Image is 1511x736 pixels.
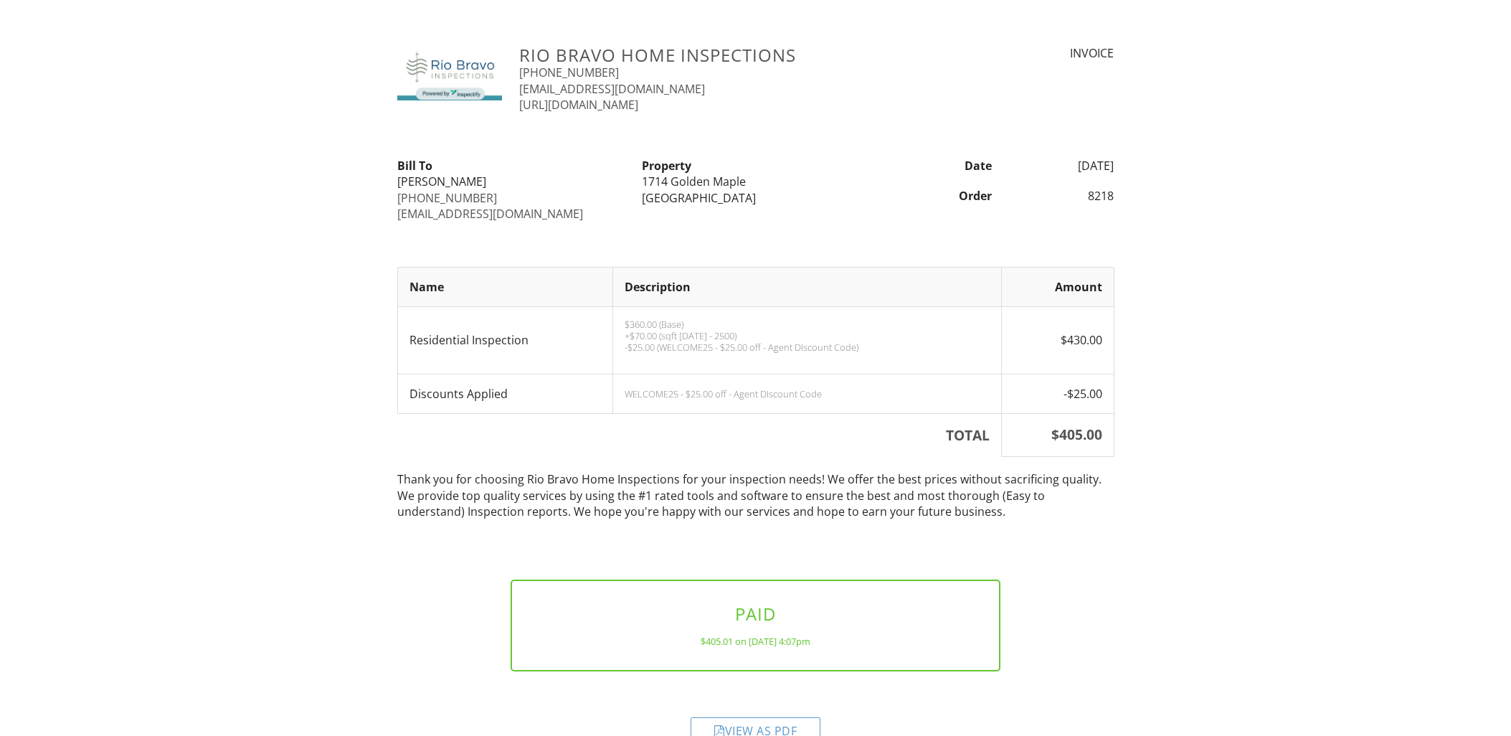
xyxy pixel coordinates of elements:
a: [EMAIL_ADDRESS][DOMAIN_NAME] [519,81,705,97]
div: [DATE] [1000,158,1123,174]
strong: Bill To [397,158,432,174]
div: Date [878,158,1000,174]
th: Amount [1001,267,1114,306]
td: -$25.00 [1001,374,1114,413]
td: $430.00 [1001,307,1114,374]
p: $360.00 (Base) +$70.00 (sqft [DATE] - 2500) -$25.00 (WELCOME25 - $25.00 off - Agent DIscount Code) [625,319,990,353]
th: TOTAL [397,414,1001,457]
a: [EMAIL_ADDRESS][DOMAIN_NAME] [397,206,583,222]
div: Order [878,188,1000,204]
p: Thank you for choosing Rio Bravo Home Inspections for your inspection needs! We offer the best pr... [397,471,1114,519]
div: [PERSON_NAME] [397,174,625,189]
h3: Rio Bravo Home Inspections [519,45,930,65]
td: Discounts Applied [397,374,612,413]
h3: PAID [535,604,976,623]
strong: Property [642,158,691,174]
th: $405.00 [1001,414,1114,457]
div: 8218 [1000,188,1123,204]
div: [GEOGRAPHIC_DATA] [642,190,869,206]
td: Residential Inspection [397,307,612,374]
a: [PHONE_NUMBER] [519,65,619,80]
th: Description [612,267,1001,306]
a: [URL][DOMAIN_NAME] [519,97,638,113]
th: Name [397,267,612,306]
div: INVOICE [947,45,1114,61]
div: $405.01 on [DATE] 4:07pm [535,636,976,647]
div: WELCOME25 - $25.00 off - Agent DIscount Code [625,388,990,400]
div: 1714 Golden Maple [642,174,869,189]
img: Cobrand_logo.png [397,45,503,100]
a: [PHONE_NUMBER] [397,190,497,206]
